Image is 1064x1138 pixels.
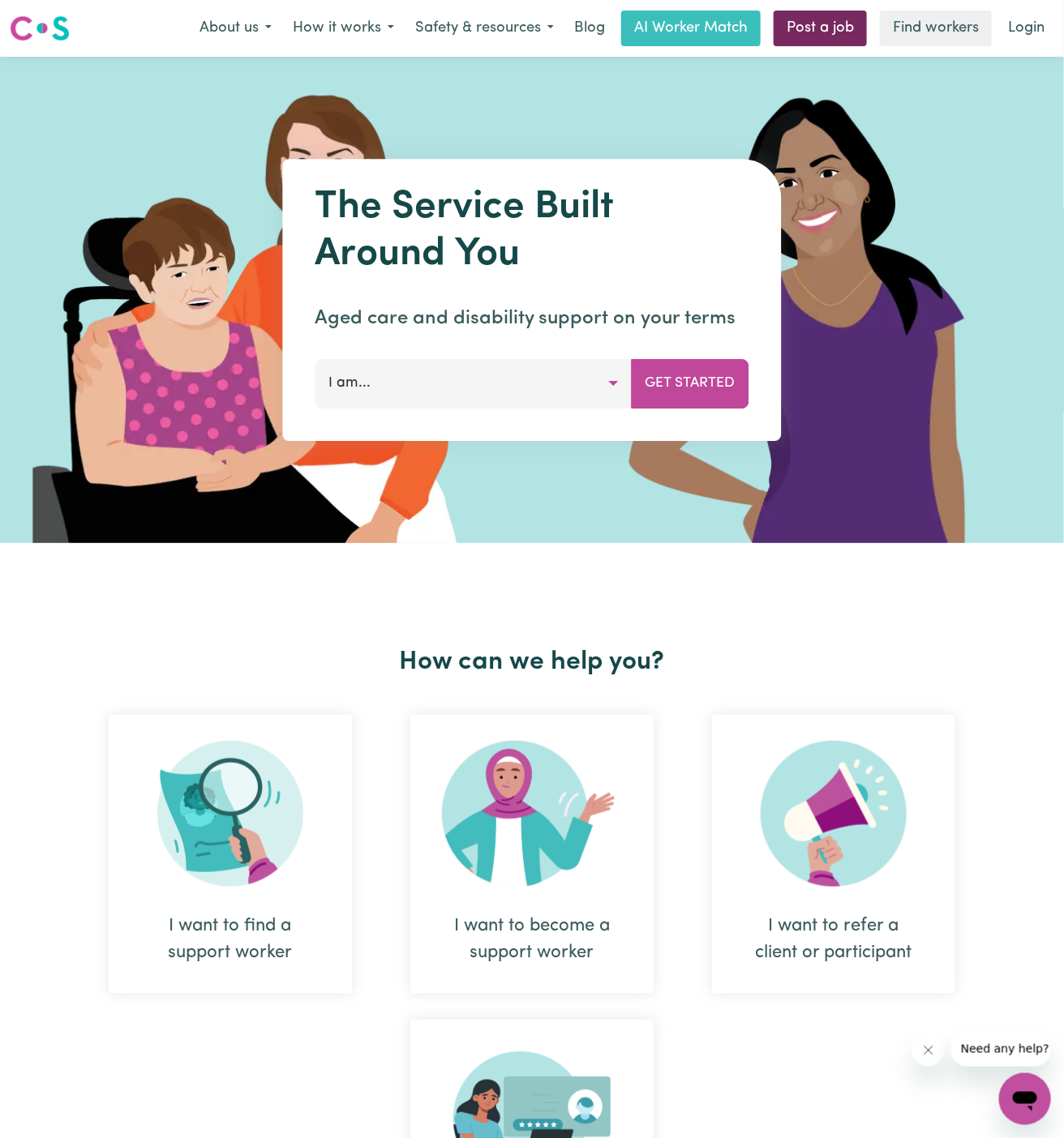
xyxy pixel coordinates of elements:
[79,647,985,678] h2: How can we help you?
[189,11,282,45] button: About us
[621,11,761,46] a: AI Worker Match
[315,185,749,278] h1: The Service Built Around You
[564,11,615,46] a: Blog
[157,741,303,887] img: Search
[405,11,564,45] button: Safety & resources
[315,359,633,408] button: I am...
[951,1031,1051,1067] iframe: Message from company
[774,11,867,46] a: Post a job
[632,359,749,408] button: Get Started
[880,11,992,46] a: Find workers
[712,715,955,994] div: I want to refer a client or participant
[761,741,907,887] img: Refer
[912,1034,945,1067] iframe: Close message
[282,11,405,45] button: How it works
[999,1073,1051,1125] iframe: Button to launch messaging window
[751,913,916,966] div: I want to refer a client or participant
[998,11,1054,46] a: Login
[10,10,70,47] a: Careseekers logo
[148,913,313,966] div: I want to find a support worker
[449,913,615,966] div: I want to become a support worker
[109,715,352,994] div: I want to find a support worker
[410,715,654,994] div: I want to become a support worker
[442,741,622,887] img: Become Worker
[10,14,70,43] img: Careseekers logo
[315,304,749,333] p: Aged care and disability support on your terms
